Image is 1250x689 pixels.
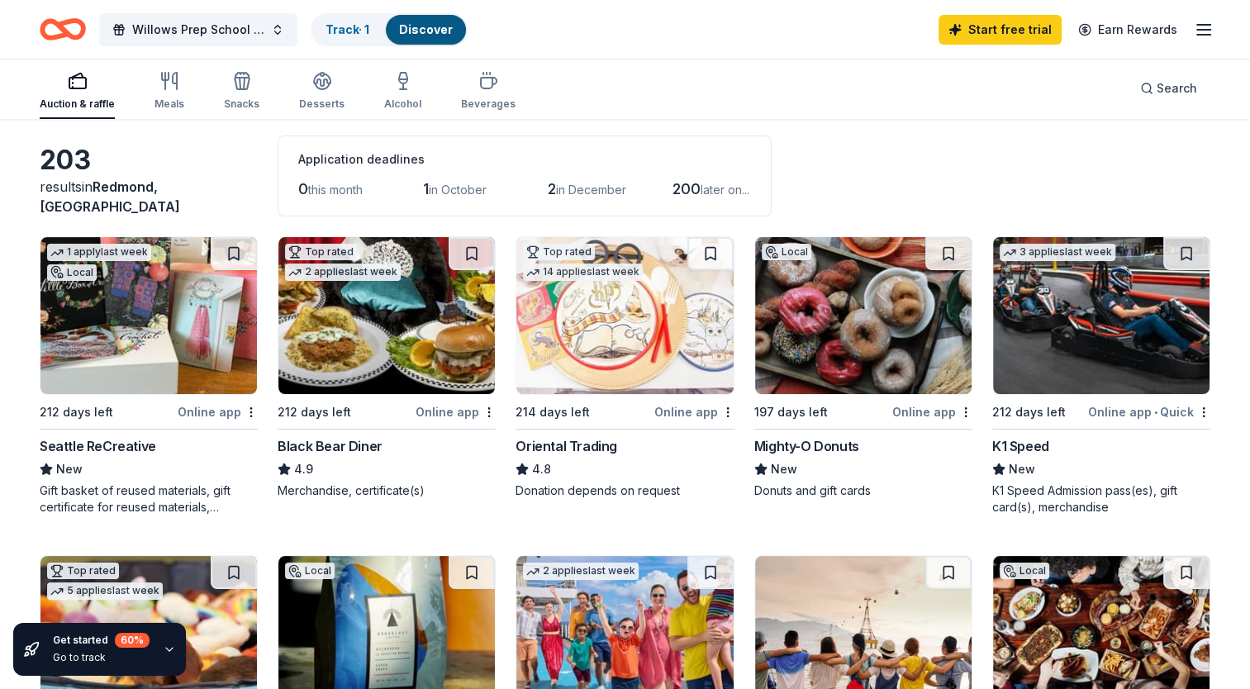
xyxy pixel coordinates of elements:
[755,237,972,394] img: Image for Mighty-O Donuts
[523,244,595,260] div: Top rated
[154,64,184,119] button: Meals
[461,64,516,119] button: Beverages
[47,264,97,281] div: Local
[384,64,421,119] button: Alcohol
[40,178,180,215] span: in
[56,459,83,479] span: New
[416,402,496,422] div: Online app
[1127,72,1210,105] button: Search
[40,97,115,111] div: Auction & raffle
[40,178,180,215] span: Redmond, [GEOGRAPHIC_DATA]
[754,236,972,499] a: Image for Mighty-O DonutsLocal197 days leftOnline appMighty-O DonutsNewDonuts and gift cards
[771,459,797,479] span: New
[47,563,119,579] div: Top rated
[154,97,184,111] div: Meals
[224,97,259,111] div: Snacks
[516,237,733,394] img: Image for Oriental Trading
[516,236,734,499] a: Image for Oriental TradingTop rated14 applieslast week214 days leftOnline appOriental Trading4.8D...
[754,436,859,456] div: Mighty-O Donuts
[40,64,115,119] button: Auction & raffle
[285,244,357,260] div: Top rated
[523,264,643,281] div: 14 applies last week
[40,237,257,394] img: Image for Seattle ReCreative
[461,97,516,111] div: Beverages
[939,15,1062,45] a: Start free trial
[47,582,163,600] div: 5 applies last week
[40,177,258,216] div: results
[532,459,551,479] span: 4.8
[40,236,258,516] a: Image for Seattle ReCreative1 applylast weekLocal212 days leftOnline appSeattle ReCreativeNewGift...
[673,180,701,197] span: 200
[99,13,297,46] button: Willows Prep School Annual Auction/Gala
[311,13,468,46] button: Track· 1Discover
[1068,15,1187,45] a: Earn Rewards
[299,64,345,119] button: Desserts
[556,183,626,197] span: in December
[1009,459,1035,479] span: New
[294,459,313,479] span: 4.9
[701,183,749,197] span: later on...
[429,183,487,197] span: in October
[992,482,1210,516] div: K1 Speed Admission pass(es), gift card(s), merchandise
[548,180,556,197] span: 2
[40,436,156,456] div: Seattle ReCreative
[40,144,258,177] div: 203
[115,633,150,648] div: 60 %
[224,64,259,119] button: Snacks
[754,402,828,422] div: 197 days left
[423,180,429,197] span: 1
[278,436,383,456] div: Black Bear Diner
[384,97,421,111] div: Alcohol
[326,22,369,36] a: Track· 1
[399,22,453,36] a: Discover
[992,402,1066,422] div: 212 days left
[53,651,150,664] div: Go to track
[1000,244,1115,261] div: 3 applies last week
[298,180,308,197] span: 0
[992,436,1049,456] div: K1 Speed
[278,236,496,499] a: Image for Black Bear DinerTop rated2 applieslast week212 days leftOnline appBlack Bear Diner4.9Me...
[992,236,1210,516] a: Image for K1 Speed3 applieslast week212 days leftOnline app•QuickK1 SpeedNewK1 Speed Admission pa...
[1000,563,1049,579] div: Local
[993,237,1210,394] img: Image for K1 Speed
[762,244,811,260] div: Local
[654,402,734,422] div: Online app
[40,10,86,49] a: Home
[299,97,345,111] div: Desserts
[1154,406,1157,419] span: •
[1088,402,1210,422] div: Online app Quick
[516,402,590,422] div: 214 days left
[754,482,972,499] div: Donuts and gift cards
[178,402,258,422] div: Online app
[285,264,401,281] div: 2 applies last week
[132,20,264,40] span: Willows Prep School Annual Auction/Gala
[1157,78,1197,98] span: Search
[40,402,113,422] div: 212 days left
[278,237,495,394] img: Image for Black Bear Diner
[285,563,335,579] div: Local
[298,150,751,169] div: Application deadlines
[40,482,258,516] div: Gift basket of reused materials, gift certificate for reused materials, combination of gift baske...
[53,633,150,648] div: Get started
[523,563,639,580] div: 2 applies last week
[47,244,151,261] div: 1 apply last week
[278,482,496,499] div: Merchandise, certificate(s)
[892,402,972,422] div: Online app
[516,436,617,456] div: Oriental Trading
[516,482,734,499] div: Donation depends on request
[308,183,363,197] span: this month
[278,402,351,422] div: 212 days left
